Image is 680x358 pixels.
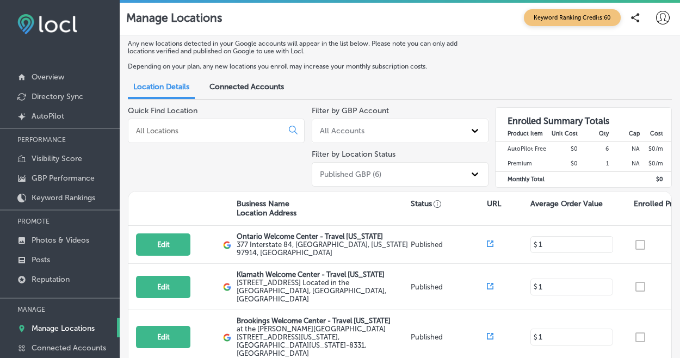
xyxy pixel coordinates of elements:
td: NA [609,157,640,172]
button: Edit [136,326,190,348]
label: at the [PERSON_NAME][GEOGRAPHIC_DATA] [STREET_ADDRESS][US_STATE] , [GEOGRAPHIC_DATA][US_STATE]-83... [237,325,408,357]
td: $ 0 /m [640,157,671,172]
span: Connected Accounts [209,82,284,91]
p: Posts [32,255,50,264]
p: $ [534,283,537,291]
p: AutoPilot [32,112,64,121]
p: Any new locations detected in your Google accounts will appear in the list below. Please note you... [128,40,481,55]
p: Visibility Score [32,154,82,163]
label: [STREET_ADDRESS] Located in the [GEOGRAPHIC_DATA] , [GEOGRAPHIC_DATA], [GEOGRAPHIC_DATA] [237,279,408,303]
span: Keyword Ranking Credits: 60 [524,9,621,26]
input: All Locations [135,126,280,135]
label: Quick Find Location [128,106,197,115]
img: logo [223,241,231,249]
th: Cost [640,126,671,141]
div: Published GBP (6) [320,170,381,179]
p: Keyword Rankings [32,193,95,202]
p: Ontario Welcome Center - Travel [US_STATE] [237,232,408,240]
p: Overview [32,72,64,82]
th: Cap [609,126,640,141]
p: Brookings Welcome Center - Travel [US_STATE] [237,317,408,325]
h3: Enrolled Summary Totals [496,108,671,126]
td: $0 [547,157,578,172]
th: Unit Cost [547,126,578,141]
label: Filter by GBP Account [312,106,389,115]
span: Location Details [133,82,189,91]
td: AutoPilot Free [496,141,547,157]
img: logo [223,283,231,291]
td: NA [609,141,640,157]
td: 1 [578,157,609,172]
td: $ 0 [640,172,671,187]
p: Average Order Value [530,199,603,208]
th: Qty [578,126,609,141]
p: Reputation [32,275,70,284]
p: Published [411,240,487,249]
p: Status [411,199,487,208]
p: Photos & Videos [32,236,89,245]
p: Manage Locations [32,324,95,333]
img: fda3e92497d09a02dc62c9cd864e3231.png [17,14,77,34]
p: Published [411,333,487,341]
td: Premium [496,157,547,172]
p: GBP Performance [32,174,95,183]
label: Filter by Location Status [312,150,395,159]
strong: Product Item [508,130,543,137]
p: Published [411,283,487,291]
p: Business Name Location Address [237,199,296,218]
p: $ [534,241,537,249]
p: Directory Sync [32,92,83,101]
p: Connected Accounts [32,343,106,353]
p: URL [487,199,501,208]
td: Monthly Total [496,172,547,187]
label: 377 Interstate 84 , [GEOGRAPHIC_DATA], [US_STATE] 97914, [GEOGRAPHIC_DATA] [237,240,408,257]
div: All Accounts [320,126,364,135]
button: Edit [136,276,190,298]
img: logo [223,334,231,342]
p: Manage Locations [126,11,222,24]
p: Klamath Welcome Center - Travel [US_STATE] [237,270,408,279]
td: $ 0 /m [640,141,671,157]
button: Edit [136,233,190,256]
td: $0 [547,141,578,157]
p: Depending on your plan, any new locations you enroll may increase your monthly subscription costs. [128,63,481,70]
p: $ [534,334,537,341]
td: 6 [578,141,609,157]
